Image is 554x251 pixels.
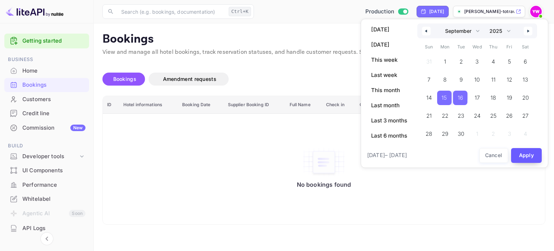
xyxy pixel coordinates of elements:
[437,71,453,85] button: 8
[367,39,412,51] button: [DATE]
[469,89,485,103] button: 17
[485,41,501,53] span: Thu
[421,107,437,121] button: 21
[501,89,518,103] button: 19
[458,91,463,104] span: 16
[421,125,437,139] button: 28
[453,89,469,103] button: 16
[517,107,533,121] button: 27
[421,71,437,85] button: 7
[469,71,485,85] button: 10
[523,73,528,86] span: 13
[426,91,432,104] span: 14
[501,53,518,67] button: 5
[506,109,513,122] span: 26
[458,109,464,122] span: 23
[453,125,469,139] button: 30
[485,89,501,103] button: 18
[507,73,512,86] span: 12
[517,41,533,53] span: Sat
[490,109,497,122] span: 25
[427,73,430,86] span: 7
[453,53,469,67] button: 2
[442,109,448,122] span: 22
[441,91,447,104] span: 15
[517,71,533,85] button: 13
[511,148,542,163] button: Apply
[367,99,412,112] button: Last month
[522,91,529,104] span: 20
[426,127,432,140] span: 28
[453,107,469,121] button: 23
[474,109,480,122] span: 24
[475,55,479,68] span: 3
[507,91,512,104] span: 19
[458,127,464,140] span: 30
[469,53,485,67] button: 3
[501,107,518,121] button: 26
[474,73,480,86] span: 10
[501,71,518,85] button: 12
[492,55,495,68] span: 4
[517,53,533,67] button: 6
[367,84,412,96] button: This month
[421,89,437,103] button: 14
[522,109,528,122] span: 27
[442,127,448,140] span: 29
[469,107,485,121] button: 24
[501,41,518,53] span: Fri
[437,107,453,121] button: 22
[367,23,412,36] button: [DATE]
[421,41,437,53] span: Sun
[444,55,446,68] span: 1
[443,73,447,86] span: 8
[437,89,453,103] button: 15
[485,107,501,121] button: 25
[367,130,412,142] button: Last 6 months
[479,148,508,163] button: Cancel
[517,89,533,103] button: 20
[485,71,501,85] button: 11
[437,53,453,67] button: 1
[367,54,412,66] button: This week
[367,151,407,160] span: [DATE] – [DATE]
[453,71,469,85] button: 9
[453,41,469,53] span: Tue
[437,41,453,53] span: Mon
[460,55,463,68] span: 2
[524,55,527,68] span: 6
[485,53,501,67] button: 4
[367,114,412,127] button: Last 3 months
[426,109,432,122] span: 21
[437,125,453,139] button: 29
[508,55,511,68] span: 5
[491,91,496,104] span: 18
[460,73,463,86] span: 9
[491,73,496,86] span: 11
[469,41,485,53] span: Wed
[475,91,480,104] span: 17
[367,69,412,81] button: Last week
